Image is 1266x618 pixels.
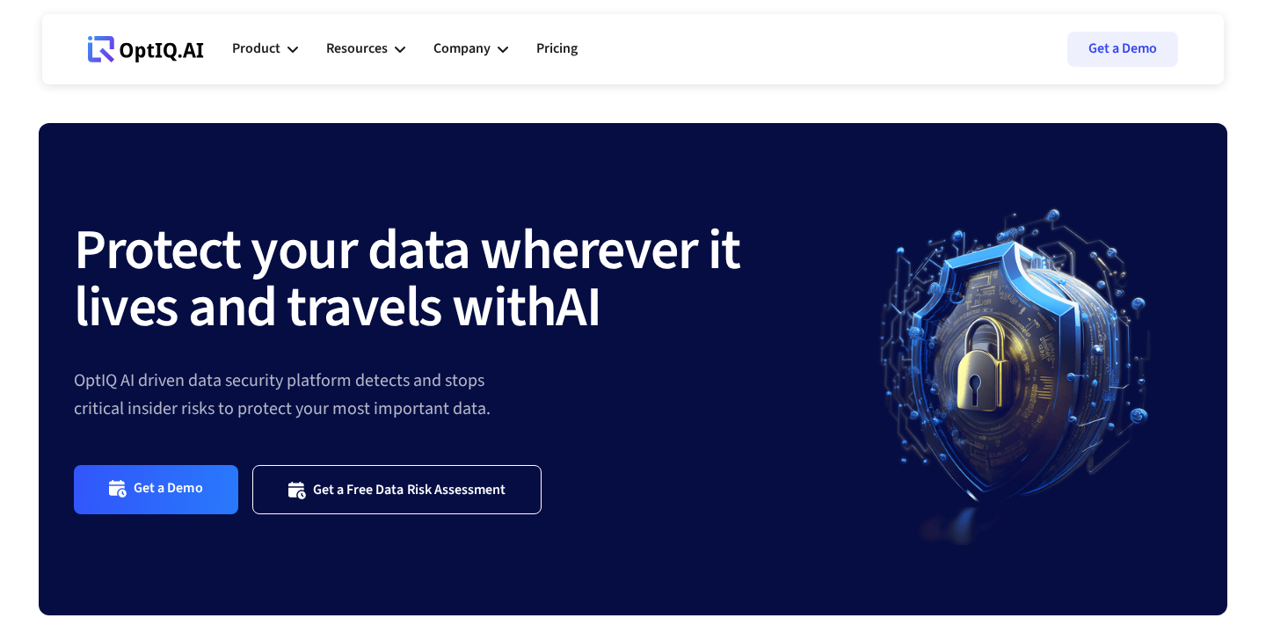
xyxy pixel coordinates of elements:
div: Company [433,37,491,61]
div: Company [433,23,508,76]
div: Get a Demo [134,479,203,499]
div: OptIQ AI driven data security platform detects and stops critical insider risks to protect your m... [74,367,840,423]
div: Product [232,37,280,61]
strong: AI [556,267,600,348]
strong: Protect your data wherever it lives and travels with [74,210,740,348]
a: Get a Demo [74,465,238,513]
div: Get a Free Data Risk Assessment [313,481,506,498]
a: Webflow Homepage [88,23,204,76]
div: Resources [326,37,388,61]
a: Get a Demo [1067,32,1178,67]
div: Product [232,23,298,76]
a: Pricing [536,23,578,76]
a: Get a Free Data Risk Assessment [252,465,542,513]
div: Resources [326,23,405,76]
